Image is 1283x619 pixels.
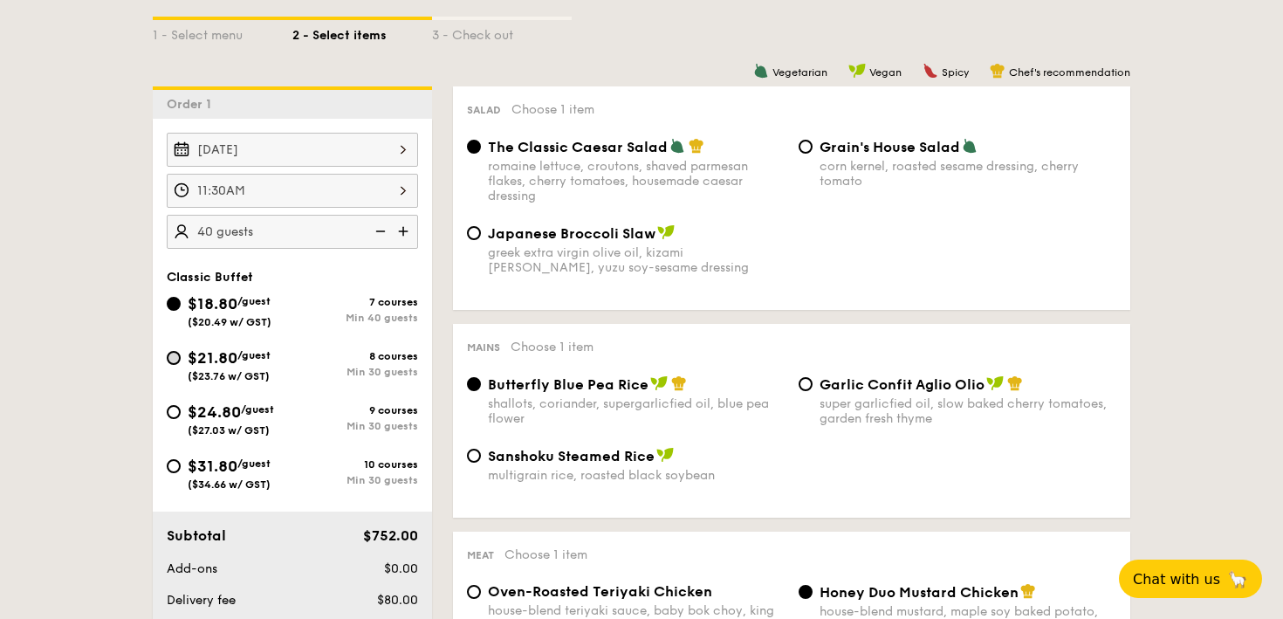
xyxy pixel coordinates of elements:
input: Japanese Broccoli Slawgreek extra virgin olive oil, kizami [PERSON_NAME], yuzu soy-sesame dressing [467,226,481,240]
span: Delivery fee [167,593,236,608]
img: icon-chef-hat.a58ddaea.svg [1020,583,1036,599]
div: Min 30 guests [292,474,418,486]
img: icon-vegetarian.fe4039eb.svg [753,63,769,79]
div: super garlicfied oil, slow baked cherry tomatoes, garden fresh thyme [820,396,1116,426]
span: ($27.03 w/ GST) [188,424,270,437]
span: Subtotal [167,527,226,544]
div: 7 courses [292,296,418,308]
input: $18.80/guest($20.49 w/ GST)7 coursesMin 40 guests [167,297,181,311]
span: Choose 1 item [511,102,594,117]
span: Garlic Confit Aglio Olio [820,376,985,393]
span: $80.00 [377,593,418,608]
input: Grain's House Saladcorn kernel, roasted sesame dressing, cherry tomato [799,140,813,154]
span: Choose 1 item [504,547,587,562]
div: 10 courses [292,458,418,471]
img: icon-chef-hat.a58ddaea.svg [1007,375,1023,391]
img: icon-vegan.f8ff3823.svg [848,63,866,79]
span: Grain's House Salad [820,139,960,155]
span: /guest [237,457,271,470]
span: Japanese Broccoli Slaw [488,225,655,242]
img: icon-vegan.f8ff3823.svg [986,375,1004,391]
input: $24.80/guest($27.03 w/ GST)9 coursesMin 30 guests [167,405,181,419]
div: multigrain rice, roasted black soybean [488,468,785,483]
span: $0.00 [384,561,418,576]
span: Honey Duo Mustard Chicken [820,584,1019,601]
span: $31.80 [188,457,237,476]
img: icon-add.58712e84.svg [392,215,418,248]
img: icon-reduce.1d2dbef1.svg [366,215,392,248]
span: /guest [241,403,274,416]
span: Sanshoku Steamed Rice [488,448,655,464]
div: shallots, coriander, supergarlicfied oil, blue pea flower [488,396,785,426]
div: romaine lettuce, croutons, shaved parmesan flakes, cherry tomatoes, housemade caesar dressing [488,159,785,203]
input: Butterfly Blue Pea Riceshallots, coriander, supergarlicfied oil, blue pea flower [467,377,481,391]
span: ($34.66 w/ GST) [188,478,271,491]
div: 2 - Select items [292,20,432,45]
div: 8 courses [292,350,418,362]
span: ($23.76 w/ GST) [188,370,270,382]
span: Choose 1 item [511,340,593,354]
button: Chat with us🦙 [1119,560,1262,598]
input: Oven-Roasted Teriyaki Chickenhouse-blend teriyaki sauce, baby bok choy, king oyster and shiitake ... [467,585,481,599]
img: icon-chef-hat.a58ddaea.svg [671,375,687,391]
input: Event date [167,133,418,167]
img: icon-vegan.f8ff3823.svg [650,375,668,391]
span: Chat with us [1133,571,1220,588]
div: Min 40 guests [292,312,418,324]
div: 3 - Check out [432,20,572,45]
input: Garlic Confit Aglio Oliosuper garlicfied oil, slow baked cherry tomatoes, garden fresh thyme [799,377,813,391]
input: Event time [167,174,418,208]
input: Sanshoku Steamed Ricemultigrain rice, roasted black soybean [467,449,481,463]
div: greek extra virgin olive oil, kizami [PERSON_NAME], yuzu soy-sesame dressing [488,245,785,275]
img: icon-vegetarian.fe4039eb.svg [669,138,685,154]
div: 9 courses [292,404,418,416]
span: 🦙 [1227,569,1248,589]
input: The Classic Caesar Saladromaine lettuce, croutons, shaved parmesan flakes, cherry tomatoes, house... [467,140,481,154]
img: icon-spicy.37a8142b.svg [923,63,938,79]
img: icon-vegetarian.fe4039eb.svg [962,138,978,154]
span: Vegan [869,66,902,79]
div: Min 30 guests [292,420,418,432]
img: icon-chef-hat.a58ddaea.svg [689,138,704,154]
span: Spicy [942,66,969,79]
span: The Classic Caesar Salad [488,139,668,155]
span: $18.80 [188,294,237,313]
img: icon-vegan.f8ff3823.svg [656,447,674,463]
span: Chef's recommendation [1009,66,1130,79]
span: Classic Buffet [167,270,253,285]
img: icon-chef-hat.a58ddaea.svg [990,63,1005,79]
span: Order 1 [167,97,218,112]
span: Add-ons [167,561,217,576]
input: Honey Duo Mustard Chickenhouse-blend mustard, maple soy baked potato, parsley [799,585,813,599]
span: ($20.49 w/ GST) [188,316,271,328]
span: /guest [237,349,271,361]
span: $21.80 [188,348,237,368]
span: Vegetarian [772,66,827,79]
input: Number of guests [167,215,418,249]
div: Min 30 guests [292,366,418,378]
div: 1 - Select menu [153,20,292,45]
span: Mains [467,341,500,354]
div: corn kernel, roasted sesame dressing, cherry tomato [820,159,1116,189]
span: $24.80 [188,402,241,422]
span: Meat [467,549,494,561]
input: $31.80/guest($34.66 w/ GST)10 coursesMin 30 guests [167,459,181,473]
span: $752.00 [363,527,418,544]
span: /guest [237,295,271,307]
img: icon-vegan.f8ff3823.svg [657,224,675,240]
span: Butterfly Blue Pea Rice [488,376,648,393]
span: Salad [467,104,501,116]
span: Oven-Roasted Teriyaki Chicken [488,583,712,600]
input: $21.80/guest($23.76 w/ GST)8 coursesMin 30 guests [167,351,181,365]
